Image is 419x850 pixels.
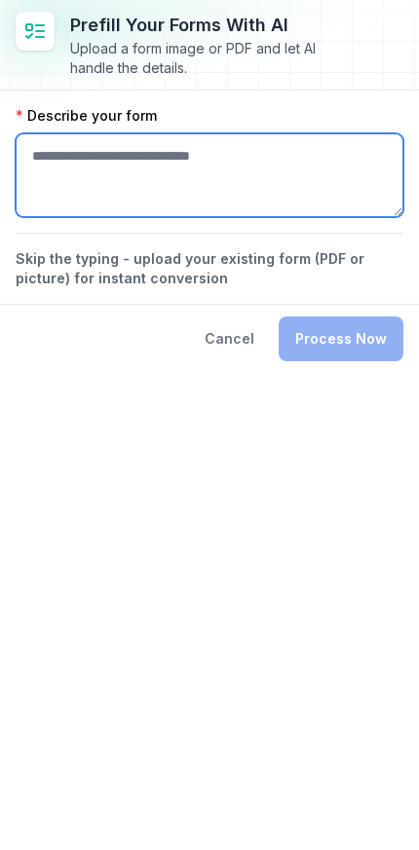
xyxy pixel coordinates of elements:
[16,106,157,126] label: Describe your form
[16,249,403,288] button: Skip the typing - upload your existing form (PDF or picture) for instant conversion
[70,39,357,78] div: Upload a form image or PDF and let AI handle the details.
[188,316,271,361] button: Cancel
[70,12,357,39] h3: Prefill Your Forms with AI
[16,133,403,217] textarea: :r11:-form-item-label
